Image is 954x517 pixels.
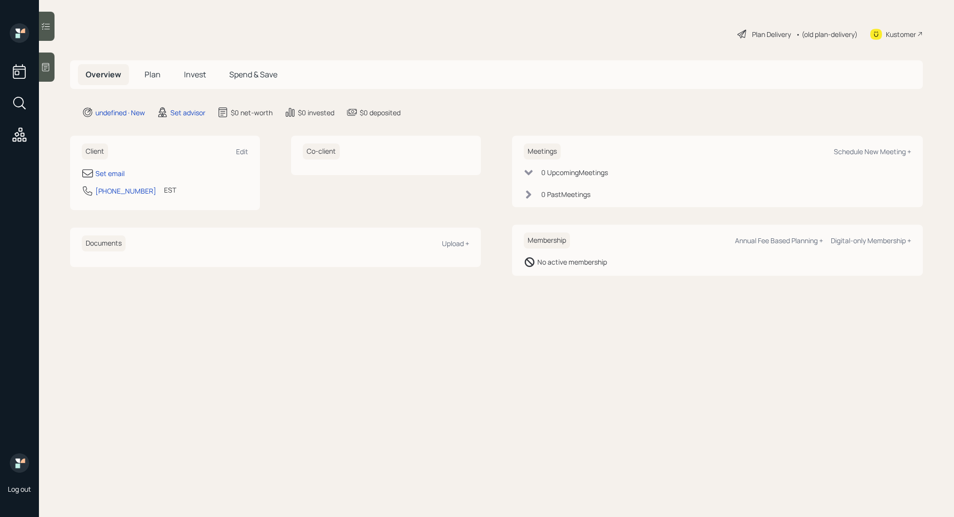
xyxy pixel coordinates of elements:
div: 0 Past Meeting s [541,189,590,199]
span: Overview [86,69,121,80]
span: Invest [184,69,206,80]
div: undefined · New [95,107,145,118]
h6: Client [82,143,108,160]
img: retirable_logo.png [10,453,29,473]
div: [PHONE_NUMBER] [95,186,156,196]
div: EST [164,185,176,195]
div: No active membership [537,257,607,267]
div: • (old plan-delivery) [796,29,858,39]
div: 0 Upcoming Meeting s [541,167,608,178]
h6: Meetings [524,143,561,160]
div: Kustomer [886,29,916,39]
div: Upload + [442,239,469,248]
div: Digital-only Membership + [831,236,911,245]
h6: Membership [524,232,570,249]
span: Spend & Save [229,69,277,80]
div: Schedule New Meeting + [834,147,911,156]
div: Log out [8,484,31,494]
div: Set advisor [170,107,205,118]
div: $0 deposited [360,107,401,118]
div: Annual Fee Based Planning + [735,236,823,245]
div: Set email [95,168,125,178]
h6: Co-client [303,143,340,160]
div: Plan Delivery [752,29,791,39]
span: Plan [145,69,161,80]
div: $0 invested [298,107,334,118]
div: Edit [236,147,248,156]
div: $0 net-worth [231,107,273,118]
h6: Documents [82,235,126,251]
